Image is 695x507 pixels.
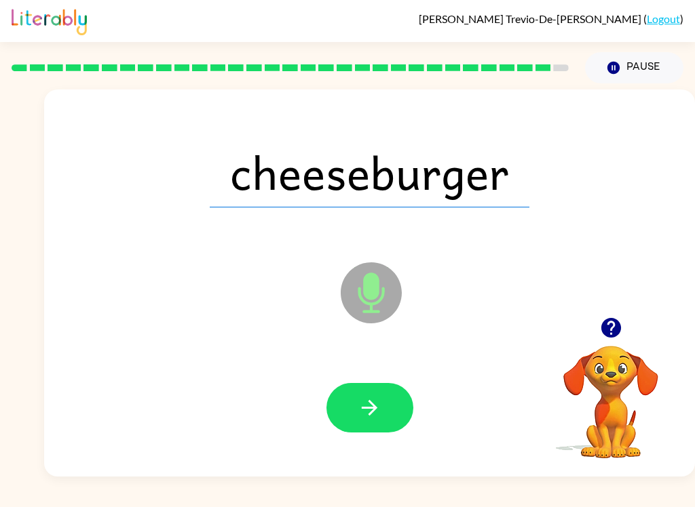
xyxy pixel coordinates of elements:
[647,12,680,25] a: Logout
[585,52,683,83] button: Pause
[12,5,87,35] img: Literably
[419,12,683,25] div: ( )
[419,12,643,25] span: [PERSON_NAME] Trevio-De-[PERSON_NAME]
[210,137,529,207] span: cheeseburger
[543,325,679,460] video: Your browser must support playing .mp4 files to use Literably. Please try using another browser.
